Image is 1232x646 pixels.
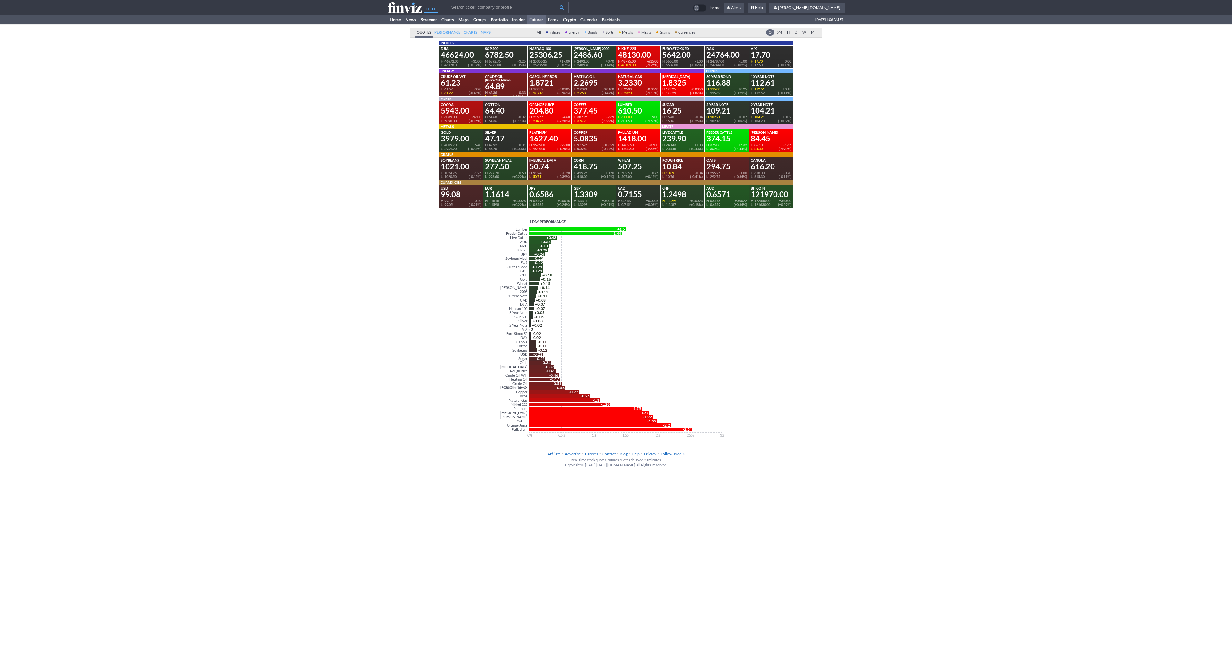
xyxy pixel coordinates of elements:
span: H [662,143,665,147]
span: H [441,59,443,63]
div: 239.90 [662,135,703,142]
div: SOFTS [439,97,483,101]
a: Alerts [724,3,744,13]
div: BONDS [705,69,749,73]
a: Insider [510,15,527,24]
div: 47.17 [485,135,526,142]
a: INDICESDJIA46624.00H 46672.00L 46578.00+31.00(+0.07%) [439,41,483,68]
div: 25355.25 [529,59,548,63]
span: L [441,91,443,95]
span: H [618,59,620,63]
div: 116.69 [706,91,721,95]
div: 5 Year Note [706,103,747,106]
div: 17.70 [751,51,791,59]
a: Softs [600,29,616,36]
div: +0.02 ( +0.02% ) [778,115,791,123]
div: 6779.00 [484,63,501,67]
div: 0.00 ( +0.00% ) [778,59,791,67]
a: Orange Juice204.80H 215.55L 204.75-4.60(-2.20%) [528,97,571,124]
div: +9.00 ( +1.50% ) [645,115,658,123]
div: Sugar [662,103,703,106]
div: 25306.25 [529,51,570,59]
a: VIX17.70H 17.70L 17.600.00(+0.00%) [749,41,793,68]
a: Groups [471,15,489,24]
span: Ø [769,30,772,34]
div: 387.95 [573,115,588,119]
div: DJIA [441,47,481,50]
a: Charts [439,15,456,24]
a: Meats [636,29,654,36]
div: 2492.00 [573,59,590,63]
span: H [574,59,576,63]
div: 2.2695 [574,79,614,87]
span: H [441,143,443,147]
span: H [662,87,665,91]
div: 238.48 [662,147,677,151]
span: L [662,119,664,123]
div: 1.8716 [529,91,544,95]
span: H [529,87,532,91]
span: L [441,119,443,123]
div: 46578.00 [440,63,459,67]
a: Silver47.17H 47.92L 46.70+0.01(+0.03%) [483,124,527,152]
div: 48105.00 [617,63,636,67]
div: 61.67 [440,87,453,91]
a: H [784,29,792,36]
span: H [751,143,753,147]
span: L [529,147,532,151]
span: H [529,115,532,119]
a: Platinum1627.40H 1675.00L 1614.00-29.00(-1.75%) [528,124,571,152]
div: -4.60 ( -2.20% ) [557,115,570,123]
a: Nasdaq 10025306.25H 25355.25L 25286.50+17.00(+0.07%) [528,41,571,68]
div: 376.70 [573,119,588,123]
div: +0.07 ( +0.06% ) [734,115,747,123]
div: Coffee [574,103,614,106]
span: L [574,147,576,151]
span: L [706,91,709,95]
a: D [792,29,800,36]
span: L [441,147,443,151]
div: [MEDICAL_DATA] [662,75,703,78]
div: ENERGY [439,69,483,73]
div: 5890.00 [440,119,457,123]
div: 240.43 [662,143,677,147]
a: Backtests [600,15,622,24]
div: 112.61 [751,79,791,87]
span: L [618,91,620,95]
span: L [706,63,709,67]
div: +0.01 ( +0.03% ) [512,143,526,151]
div: -0.0360 ( -1.10% ) [646,87,658,95]
div: -0.0108 ( -0.47% ) [602,87,614,95]
a: Cotton64.40H 64.68L 64.36-0.07(-0.11%) [483,97,527,124]
div: +0.13 ( +0.11% ) [778,87,791,95]
div: 104.21 [750,115,765,119]
a: 10 Year Note112.61H 112.61L 112.52+0.13(+0.11%) [749,69,793,96]
span: H [662,115,665,119]
a: Bonds [582,29,600,36]
div: 17.60 [750,63,763,67]
div: Crude Oil [PERSON_NAME] [485,75,526,82]
div: 6085.00 [440,115,457,119]
div: +1.03 ( +0.43% ) [689,143,703,151]
a: News [403,15,418,24]
div: 2486.60 [574,51,614,59]
div: 116.88 [706,87,721,91]
div: 1418.00 [618,135,658,142]
a: Sugar16.25H 16.40L 16.16-0.04(-0.25%) [661,97,704,124]
div: Platinum [529,131,570,134]
span: L [574,91,576,95]
div: Gold [441,131,481,134]
div: 5943.00 [441,107,481,115]
a: Screener [418,15,439,24]
div: 116.88 [706,79,747,87]
a: [MEDICAL_DATA]1.8325H 1.8325L 1.8325-0.0350(-1.87%) [661,69,704,96]
div: +3.25 ( +0.05% ) [512,59,526,67]
a: Theme [693,4,721,12]
a: Futures [527,15,546,24]
div: 1.8721 [529,79,570,87]
div: +5.32 ( +1.44% ) [734,143,747,151]
div: 1489.50 [617,143,634,147]
div: 64.40 [485,107,526,115]
div: 47.92 [484,143,498,147]
input: Search ticker, company or profile [447,2,569,13]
